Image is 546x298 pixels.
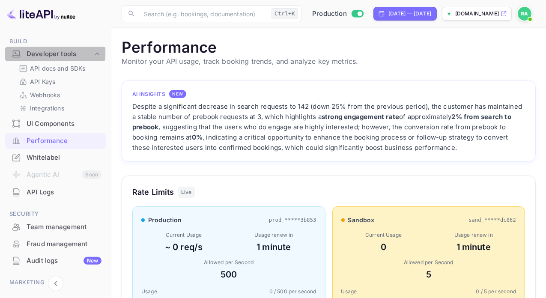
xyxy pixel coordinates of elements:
div: Live [178,187,195,198]
h3: Rate Limits [132,186,174,198]
p: Webhooks [30,90,60,99]
div: Ctrl+K [272,8,298,19]
a: Fraud management [5,236,106,252]
div: 1 minute [431,241,516,253]
div: Current Usage [141,231,226,239]
span: sandbox [348,215,375,224]
div: UI Components [5,116,106,132]
h1: Performance [122,38,536,56]
div: API Logs [27,188,101,197]
div: API Logs [5,184,106,201]
a: Integrations [19,104,99,113]
div: Allowed per Second [141,259,316,266]
div: 1 minute [231,241,316,253]
div: Usage renew in [431,231,516,239]
img: Robert Aklakulakan [518,7,531,21]
div: Whitelabel [5,149,106,166]
div: NEW [169,90,186,98]
div: Current Usage [341,231,426,239]
input: Search (e.g. bookings, documentation) [139,5,268,22]
p: API Keys [30,77,55,86]
div: Team management [5,219,106,235]
div: Allowed per Second [341,259,516,266]
div: API docs and SDKs [15,62,102,74]
span: 0 / 500 per second [269,288,316,295]
div: Performance [27,136,101,146]
div: Usage renew in [231,231,316,239]
a: Audit logsNew [5,253,106,268]
div: Fraud management [5,236,106,253]
div: Fraud management [27,239,101,249]
span: 0 / 5 per second [476,288,516,295]
img: LiteAPI logo [7,7,75,21]
p: Integrations [30,104,64,113]
div: ~ 0 req/s [141,241,226,253]
div: [DATE] — [DATE] [388,10,431,18]
a: Performance [5,133,106,149]
a: Team management [5,219,106,235]
a: UI Components [5,116,106,131]
div: Team management [27,222,101,232]
div: Switch to Sandbox mode [309,9,367,19]
h4: AI Insights [132,90,166,98]
a: API Logs [5,184,106,200]
a: API Keys [19,77,99,86]
div: API Keys [15,75,102,88]
span: production [148,215,182,224]
span: Security [5,209,106,219]
div: Despite a significant decrease in search requests to 142 (down 25% from the previous period), the... [132,101,525,153]
div: Audit logs [27,256,101,266]
strong: strong engagement rate [322,113,399,121]
a: Whitelabel [5,149,106,165]
span: Build [5,37,106,46]
a: Webhooks [19,90,99,99]
span: Production [312,9,347,19]
span: Usage [341,288,357,295]
div: Developer tools [5,47,106,62]
div: 0 [341,241,426,253]
p: API docs and SDKs [30,64,86,73]
div: 5 [341,268,516,281]
div: Developer tools [27,49,93,59]
div: Webhooks [15,89,102,101]
div: 500 [141,268,316,281]
p: [DOMAIN_NAME] [455,10,499,18]
div: Whitelabel [27,153,101,163]
p: Monitor your API usage, track booking trends, and analyze key metrics. [122,56,536,66]
span: Marketing [5,278,106,287]
a: API docs and SDKs [19,64,99,73]
div: UI Components [27,119,101,129]
div: New [84,257,101,265]
strong: 0% [192,133,203,141]
button: Collapse navigation [48,276,63,291]
span: Usage [141,288,157,295]
div: Integrations [15,102,102,114]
